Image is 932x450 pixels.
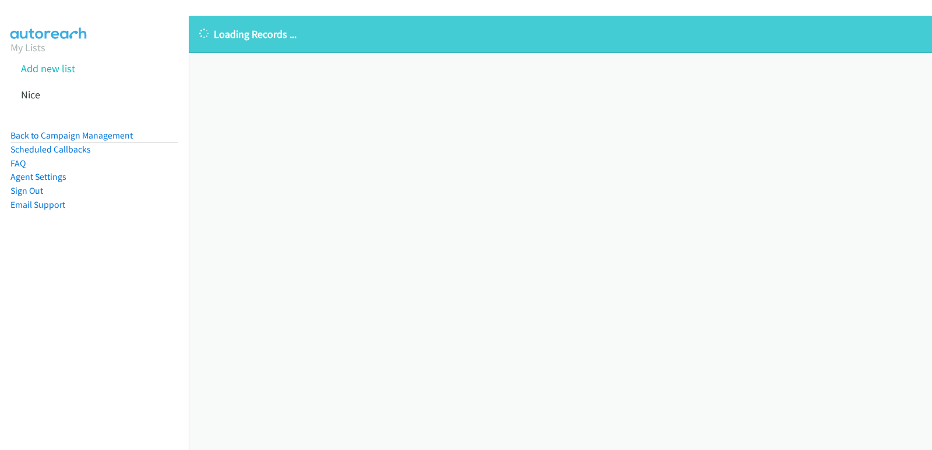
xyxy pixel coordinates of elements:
a: FAQ [10,158,26,169]
a: Email Support [10,199,65,210]
p: Loading Records ... [199,26,922,42]
a: Sign Out [10,185,43,196]
a: Agent Settings [10,171,66,182]
a: Back to Campaign Management [10,130,133,141]
a: My Lists [10,41,45,54]
a: Scheduled Callbacks [10,144,91,155]
a: Nice [21,88,40,101]
a: Add new list [21,62,75,75]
